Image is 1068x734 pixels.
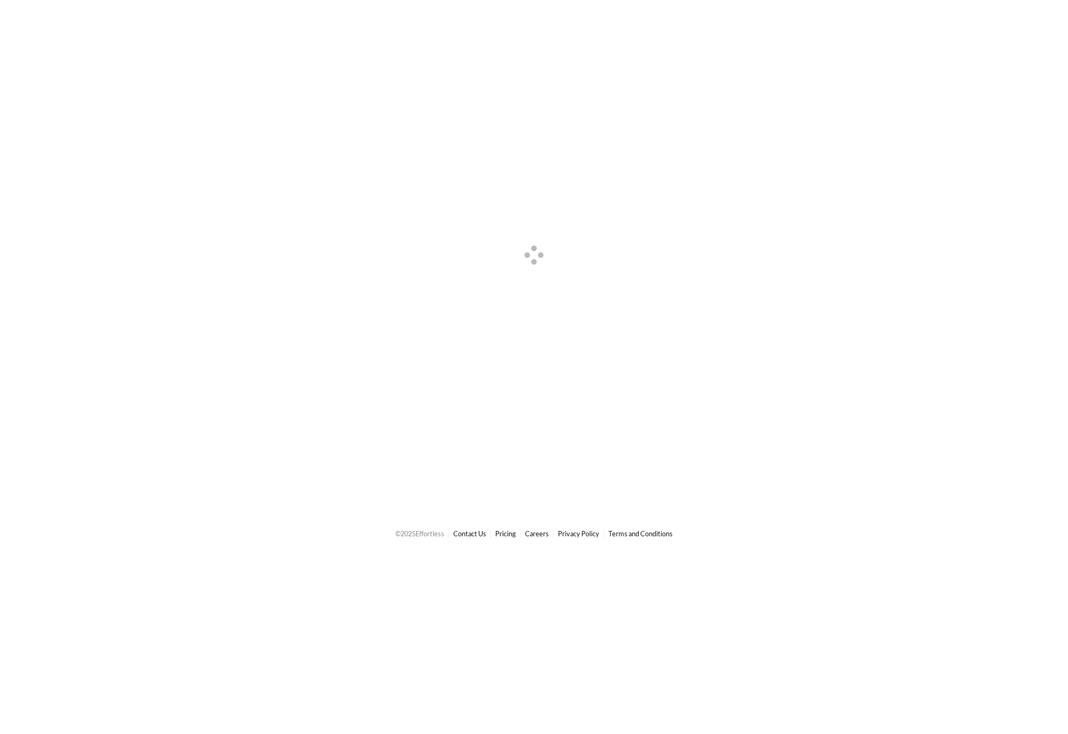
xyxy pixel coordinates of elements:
[525,529,549,538] a: Careers
[558,529,599,538] a: Privacy Policy
[395,529,444,538] span: © 2025 Effortless
[495,529,516,538] a: Pricing
[608,529,673,538] a: Terms and Conditions
[453,529,486,538] a: Contact Us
